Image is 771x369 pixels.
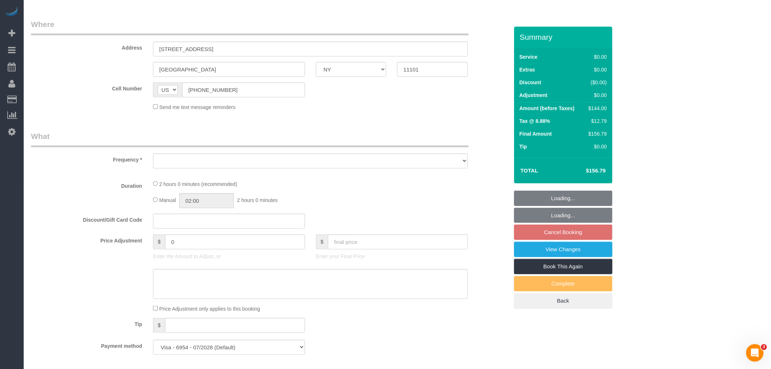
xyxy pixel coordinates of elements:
label: Duration [26,180,148,190]
div: $0.00 [586,143,607,150]
legend: Where [31,19,469,35]
div: $0.00 [586,53,607,61]
div: $12.79 [586,117,607,125]
label: Cell Number [26,82,148,92]
label: Payment method [26,340,148,350]
strong: Total [521,167,539,174]
h4: $156.79 [564,168,606,174]
label: Final Amount [520,130,552,137]
img: Automaid Logo [4,7,19,18]
label: Extras [520,66,535,73]
a: View Changes [514,242,613,257]
div: ($0.00) [586,79,607,86]
label: Price Adjustment [26,234,148,244]
input: final price [328,234,468,249]
label: Adjustment [520,92,548,99]
label: Frequency * [26,154,148,163]
span: $ [153,318,165,333]
label: Amount (before Taxes) [520,105,575,112]
label: Address [26,42,148,51]
span: 3 [761,344,767,350]
h3: Summary [520,33,609,41]
span: 2 hours 0 minutes [237,197,278,203]
legend: What [31,131,469,147]
label: Tip [520,143,527,150]
span: $ [316,234,328,249]
label: Discount [520,79,541,86]
div: $144.00 [586,105,607,112]
input: Cell Number [182,82,305,97]
p: Enter the Amount to Adjust, or [153,253,305,260]
div: $0.00 [586,66,607,73]
span: 2 hours 0 minutes (recommended) [159,181,237,187]
input: Zip Code [397,62,467,77]
label: Tax @ 8.88% [520,117,550,125]
a: Book This Again [514,259,613,274]
div: $156.79 [586,130,607,137]
label: Tip [26,318,148,328]
span: Send me text message reminders [159,104,235,110]
a: Back [514,293,613,308]
label: Service [520,53,538,61]
span: Price Adjustment only applies to this booking [159,306,260,312]
span: Manual [159,197,176,203]
span: $ [153,234,165,249]
div: $0.00 [586,92,607,99]
p: Enter your Final Price [316,253,468,260]
label: Discount/Gift Card Code [26,214,148,224]
input: City [153,62,305,77]
iframe: Intercom live chat [746,344,764,362]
